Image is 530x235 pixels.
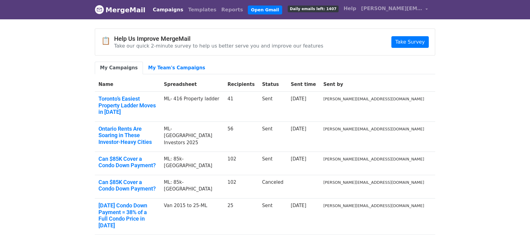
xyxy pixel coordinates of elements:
[224,152,259,175] td: 102
[341,2,359,15] a: Help
[95,3,145,16] a: MergeMail
[323,127,424,131] small: [PERSON_NAME][EMAIL_ADDRESS][DOMAIN_NAME]
[219,4,246,16] a: Reports
[287,77,320,92] th: Sent time
[291,203,306,208] a: [DATE]
[285,2,341,15] a: Daily emails left: 1407
[143,62,210,74] a: My Team's Campaigns
[160,152,224,175] td: ML: 85k- [GEOGRAPHIC_DATA]
[361,5,422,12] span: [PERSON_NAME][EMAIL_ADDRESS][DOMAIN_NAME]
[224,198,259,235] td: 25
[291,156,306,162] a: [DATE]
[258,175,287,198] td: Canceled
[359,2,430,17] a: [PERSON_NAME][EMAIL_ADDRESS][DOMAIN_NAME]
[98,125,156,145] a: Ontario Rents Are Soaring in These Investor-Heavy Cities
[150,4,186,16] a: Campaigns
[160,77,224,92] th: Spreadsheet
[160,92,224,122] td: ML- 416 Property ladder
[95,62,143,74] a: My Campaigns
[323,157,424,161] small: [PERSON_NAME][EMAIL_ADDRESS][DOMAIN_NAME]
[258,77,287,92] th: Status
[114,35,323,42] h4: Help Us Improve MergeMail
[224,77,259,92] th: Recipients
[258,121,287,152] td: Sent
[160,121,224,152] td: ML-[GEOGRAPHIC_DATA] Investors 2025
[288,6,339,12] span: Daily emails left: 1407
[248,6,282,14] a: Open Gmail
[98,202,156,229] a: [DATE] Condo Down Payment = 38% of a Full Condo Price in [DATE]
[291,126,306,132] a: [DATE]
[291,96,306,102] a: [DATE]
[98,156,156,169] a: Can $85K Cover a Condo Down Payment?
[95,77,160,92] th: Name
[258,152,287,175] td: Sent
[186,4,219,16] a: Templates
[114,43,323,49] p: Take our quick 2-minute survey to help us better serve you and improve our features
[258,198,287,235] td: Sent
[101,37,114,45] span: 📋
[320,77,428,92] th: Sent by
[258,92,287,122] td: Sent
[224,175,259,198] td: 102
[323,180,424,185] small: [PERSON_NAME][EMAIL_ADDRESS][DOMAIN_NAME]
[160,198,224,235] td: Van 2015 to 25-ML
[391,36,429,48] a: Take Survey
[160,175,224,198] td: ML: 85k- [GEOGRAPHIC_DATA]
[95,5,104,14] img: MergeMail logo
[98,95,156,115] a: Toronto’s Easiest Property Ladder Moves in [DATE]
[98,179,156,192] a: Can $85K Cover a Condo Down Payment?
[224,92,259,122] td: 41
[323,97,424,101] small: [PERSON_NAME][EMAIL_ADDRESS][DOMAIN_NAME]
[224,121,259,152] td: 56
[323,203,424,208] small: [PERSON_NAME][EMAIL_ADDRESS][DOMAIN_NAME]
